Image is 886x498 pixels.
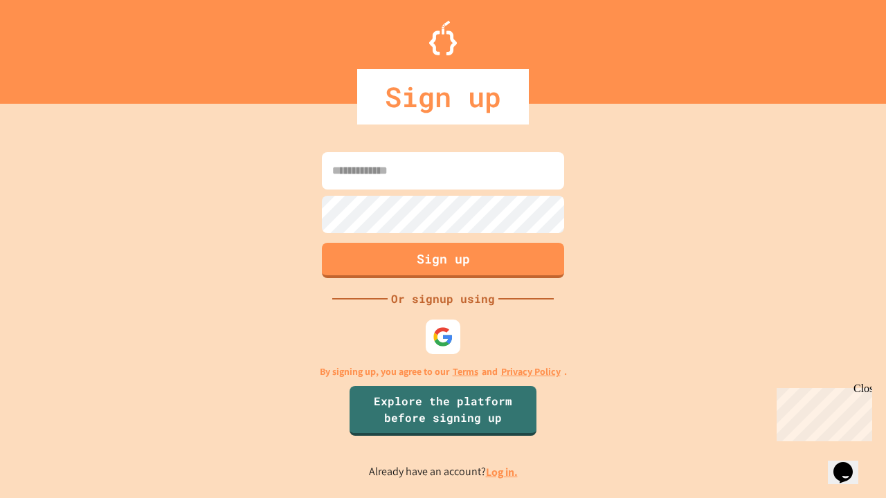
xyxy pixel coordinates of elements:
[828,443,872,484] iframe: chat widget
[322,243,564,278] button: Sign up
[486,465,518,479] a: Log in.
[433,326,453,347] img: google-icon.svg
[771,382,872,441] iframe: chat widget
[350,386,536,436] a: Explore the platform before signing up
[357,69,529,124] div: Sign up
[369,463,518,481] p: Already have an account?
[429,21,457,55] img: Logo.svg
[453,365,478,379] a: Terms
[320,365,567,379] p: By signing up, you agree to our and .
[388,290,498,307] div: Or signup using
[501,365,561,379] a: Privacy Policy
[6,6,96,88] div: Chat with us now!Close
